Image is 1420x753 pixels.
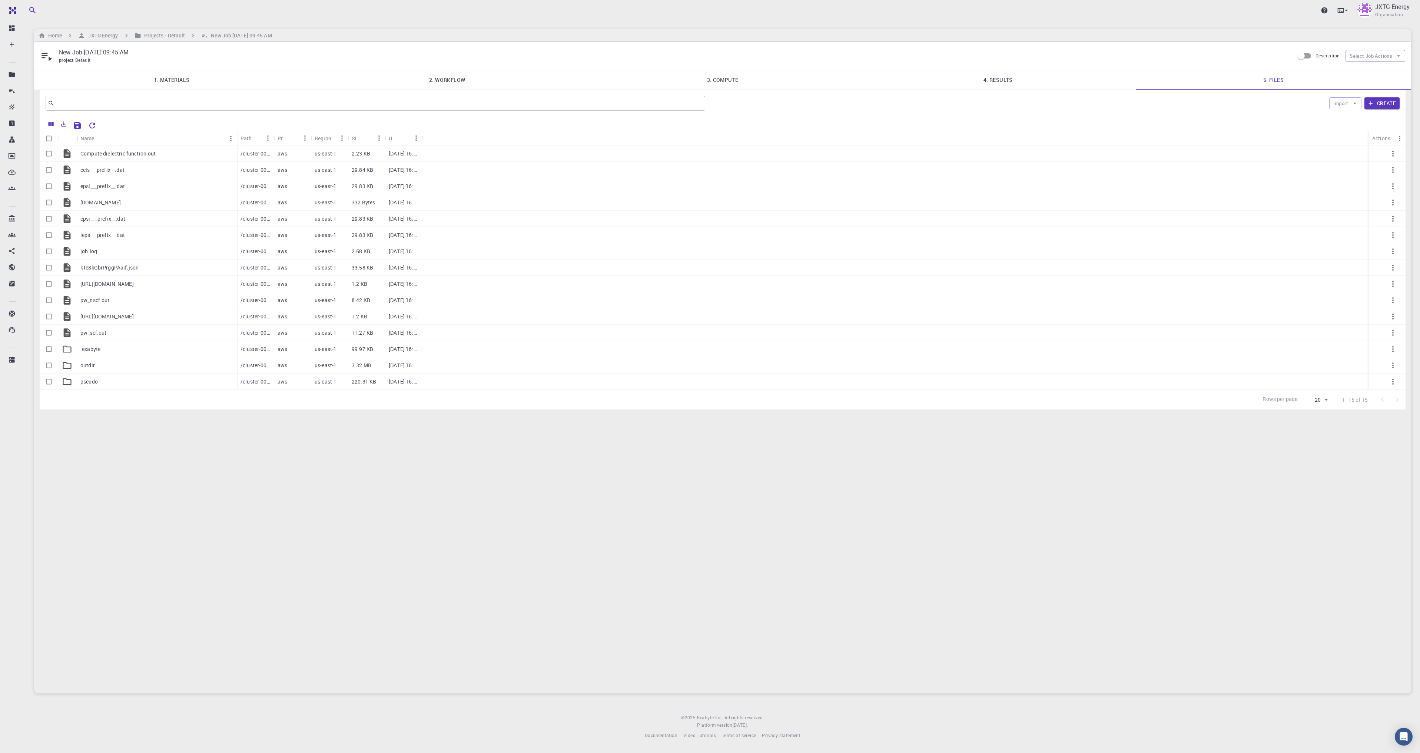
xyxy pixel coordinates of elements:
[352,199,375,206] p: 332 Bytes
[77,131,237,145] div: Name
[278,264,287,271] p: aws
[278,378,287,385] p: aws
[278,231,287,239] p: aws
[6,7,16,14] img: logo
[389,345,418,353] p: [DATE] 16:40
[1346,50,1405,62] button: Select Job Actions
[315,150,336,157] p: us-east-1
[1263,395,1299,404] p: Rows per page:
[697,714,723,720] span: Exabyte Inc.
[389,215,418,222] p: [DATE] 16:40
[315,345,336,353] p: us-east-1
[762,732,800,739] a: Privacy statement
[352,150,370,157] p: 2.23 KB
[645,732,677,738] span: Documentation
[278,248,287,255] p: aws
[240,297,270,304] p: /cluster-001-share/groups/jxtg-energy/jxtg-energy-default/new-job-[DATE]-09-45-am-kTe8kGbrPrggPAa...
[697,714,723,722] a: Exabyte Inc.
[389,362,418,369] p: [DATE] 16:40
[80,231,125,239] p: ieps___prefix__.dat
[240,345,270,353] p: /cluster-001-share/groups/jxtg-energy/jxtg-energy-default/new-job-[DATE]-09-45-am-kTe8kGbrPrggPAa...
[1316,53,1340,58] span: Description
[315,264,336,271] p: us-east-1
[315,329,336,337] p: us-east-1
[1394,133,1406,144] button: Menu
[348,131,385,145] div: Size
[352,231,373,239] p: 29.83 KB
[225,133,237,144] button: Menu
[278,150,287,157] p: aws
[85,118,100,133] button: Reset Explorer Settings
[585,70,860,90] a: 3. Compute
[240,248,270,255] p: /cluster-001-share/groups/jxtg-energy/jxtg-energy-default/new-job-[DATE]-09-45-am-kTe8kGbrPrggPAa...
[389,150,418,157] p: [DATE] 16:40
[309,70,585,90] a: 2. Workflow
[240,231,270,239] p: /cluster-001-share/groups/jxtg-energy/jxtg-energy-default/new-job-[DATE]-09-45-am-kTe8kGbrPrggPAa...
[278,297,287,304] p: aws
[80,166,125,174] p: eels___prefix__.dat
[80,264,139,271] p: kTe8kGbrPrggPAaif.json
[57,118,70,130] button: Export
[1395,728,1413,746] div: Open Intercom Messenger
[352,183,373,190] p: 29.83 KB
[240,362,270,369] p: /cluster-001-share/groups/jxtg-energy/jxtg-energy-default/new-job-[DATE]-09-45-am-kTe8kGbrPrggPAa...
[208,31,272,40] h6: New Job [DATE] 09:45 AM
[141,31,185,40] h6: Projects - Default
[361,132,373,144] button: Sort
[1357,3,1372,18] img: JXTG Energy
[80,150,156,157] p: Compute dielectric function.out
[645,732,677,739] a: Documentation
[352,329,373,337] p: 11.27 KB
[352,313,367,320] p: 1.2 KB
[278,183,287,190] p: aws
[389,297,418,304] p: [DATE] 16:40
[80,378,98,385] p: pseudo
[389,264,418,271] p: [DATE] 16:40
[311,131,348,145] div: Region
[681,714,697,722] span: © 2025
[274,131,311,145] div: Provider
[722,732,756,738] span: Terms of service
[352,264,373,271] p: 33.58 KB
[240,166,270,174] p: /cluster-001-share/groups/jxtg-energy/jxtg-energy-default/new-job-[DATE]-09-45-am-kTe8kGbrPrggPAa...
[389,231,418,239] p: [DATE] 16:40
[37,31,273,40] nav: breadcrumb
[398,132,410,144] button: Sort
[237,131,274,145] div: Path
[80,199,121,206] p: [DOMAIN_NAME]
[240,183,270,190] p: /cluster-001-share/groups/jxtg-energy/jxtg-energy-default/new-job-[DATE]-09-45-am-kTe8kGbrPrggPAa...
[240,215,270,222] p: /cluster-001-share/groups/jxtg-energy/jxtg-energy-default/new-job-[DATE]-09-45-am-kTe8kGbrPrggPAa...
[240,313,270,320] p: /cluster-001-share/groups/jxtg-energy/jxtg-energy-default/new-job-[DATE]-09-45-am-kTe8kGbrPrggPAa...
[1375,11,1403,19] span: Organisation
[80,248,97,255] p: job.log
[94,133,106,144] button: Sort
[240,131,252,145] div: Path
[315,199,336,206] p: us-east-1
[389,313,418,320] p: [DATE] 16:40
[1329,97,1361,109] button: Import
[45,118,57,130] button: Columns
[389,329,418,337] p: [DATE] 16:40
[389,378,418,385] p: [DATE] 16:40
[240,378,270,385] p: /cluster-001-share/groups/jxtg-energy/jxtg-energy-default/new-job-[DATE]-09-45-am-kTe8kGbrPrggPAa...
[722,732,756,739] a: Terms of service
[1364,97,1400,109] button: Create
[315,378,336,385] p: us-east-1
[389,199,418,206] p: [DATE] 16:40
[315,313,336,320] p: us-east-1
[389,280,418,288] p: [DATE] 16:40
[410,132,422,144] button: Menu
[683,732,716,739] a: Video Tutorials
[697,722,732,729] span: Platform version
[315,362,336,369] p: us-east-1
[240,329,270,337] p: /cluster-001-share/groups/jxtg-energy/jxtg-energy-default/new-job-[DATE]-09-45-am-kTe8kGbrPrggPAa...
[1368,131,1406,145] div: Actions
[59,48,1288,57] p: New Job [DATE] 09:45 AM
[34,70,309,90] a: 1. Materials
[724,714,764,722] span: All rights reserved.
[315,280,336,288] p: us-east-1
[315,248,336,255] p: us-east-1
[80,313,134,320] p: [URL][DOMAIN_NAME]
[352,280,367,288] p: 1.2 KB
[1375,2,1410,11] p: JXTG Energy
